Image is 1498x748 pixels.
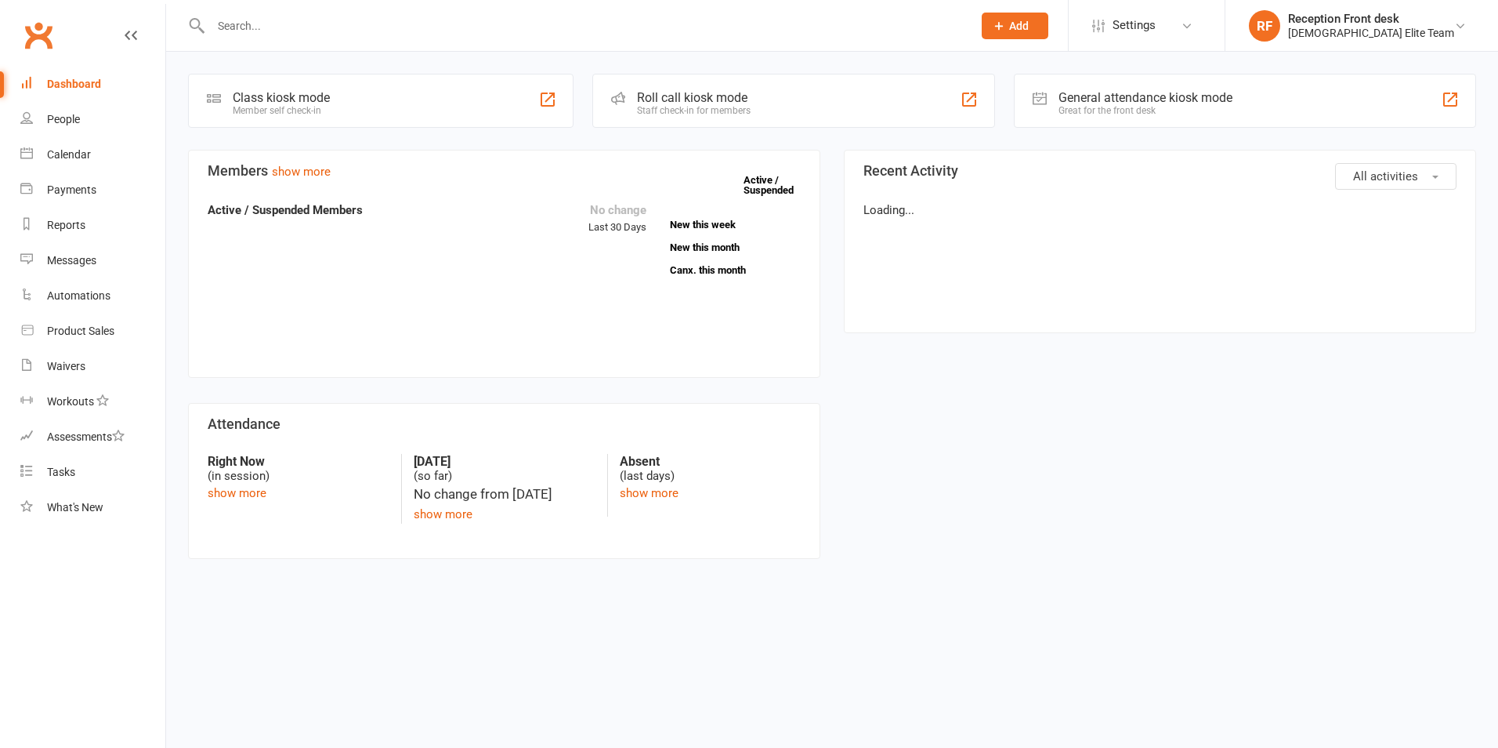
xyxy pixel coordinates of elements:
[1288,12,1454,26] div: Reception Front desk
[670,265,801,275] a: Canx. this month
[47,289,110,302] div: Automations
[1249,10,1280,42] div: RF
[47,466,75,478] div: Tasks
[272,165,331,179] a: show more
[1288,26,1454,40] div: [DEMOGRAPHIC_DATA] Elite Team
[47,360,85,372] div: Waivers
[1113,8,1156,43] span: Settings
[744,163,812,207] a: Active / Suspended
[414,507,472,521] a: show more
[588,201,646,220] div: No change
[620,454,801,469] strong: Absent
[1058,90,1232,105] div: General attendance kiosk mode
[637,105,751,116] div: Staff check-in for members
[208,486,266,500] a: show more
[47,183,96,196] div: Payments
[19,16,58,55] a: Clubworx
[208,416,801,432] h3: Attendance
[620,454,801,484] div: (last days)
[588,201,646,236] div: Last 30 Days
[208,454,389,484] div: (in session)
[47,78,101,90] div: Dashboard
[670,242,801,252] a: New this month
[863,201,1456,220] p: Loading...
[20,102,165,137] a: People
[637,90,751,105] div: Roll call kiosk mode
[233,90,330,105] div: Class kiosk mode
[47,395,94,408] div: Workouts
[20,172,165,208] a: Payments
[1058,105,1232,116] div: Great for the front desk
[47,113,80,125] div: People
[414,484,595,505] div: No change from [DATE]
[20,137,165,172] a: Calendar
[863,163,1456,179] h3: Recent Activity
[414,454,595,469] strong: [DATE]
[47,219,85,231] div: Reports
[208,163,801,179] h3: Members
[47,501,103,514] div: What's New
[20,314,165,349] a: Product Sales
[206,15,961,37] input: Search...
[1353,169,1418,183] span: All activities
[20,243,165,278] a: Messages
[670,220,801,230] a: New this week
[20,419,165,455] a: Assessments
[47,148,91,161] div: Calendar
[20,349,165,384] a: Waivers
[20,67,165,102] a: Dashboard
[208,454,389,469] strong: Right Now
[414,454,595,484] div: (so far)
[20,278,165,314] a: Automations
[47,430,125,443] div: Assessments
[1335,163,1456,190] button: All activities
[982,13,1048,39] button: Add
[20,384,165,419] a: Workouts
[47,325,114,337] div: Product Sales
[1009,20,1029,32] span: Add
[20,455,165,490] a: Tasks
[47,254,96,267] div: Messages
[620,486,678,500] a: show more
[233,105,330,116] div: Member self check-in
[20,208,165,243] a: Reports
[208,203,363,217] strong: Active / Suspended Members
[20,490,165,525] a: What's New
